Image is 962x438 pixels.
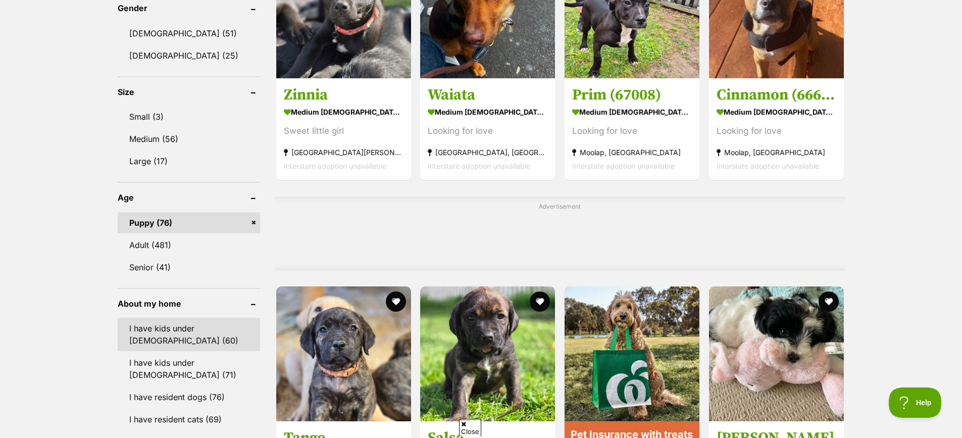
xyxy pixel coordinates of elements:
[709,78,844,180] a: Cinnamon (66690) medium [DEMOGRAPHIC_DATA] Dog Looking for love Moolap, [GEOGRAPHIC_DATA] Interst...
[717,124,836,138] div: Looking for love
[819,291,839,312] button: favourite
[572,85,692,105] h3: Prim (67008)
[717,145,836,159] strong: Moolap, [GEOGRAPHIC_DATA]
[284,85,403,105] h3: Zinnia
[428,145,547,159] strong: [GEOGRAPHIC_DATA], [GEOGRAPHIC_DATA]
[572,162,675,170] span: Interstate adoption unavailable
[530,291,550,312] button: favourite
[118,299,260,308] header: About my home
[118,193,260,202] header: Age
[276,78,411,180] a: Zinnia medium [DEMOGRAPHIC_DATA] Dog Sweet little girl [GEOGRAPHIC_DATA][PERSON_NAME][GEOGRAPHIC_...
[284,105,403,119] strong: medium [DEMOGRAPHIC_DATA] Dog
[572,124,692,138] div: Looking for love
[118,386,260,408] a: I have resident dogs (76)
[889,387,942,418] iframe: Help Scout Beacon - Open
[717,162,819,170] span: Interstate adoption unavailable
[275,197,845,270] div: Advertisement
[428,85,547,105] h3: Waiata
[428,124,547,138] div: Looking for love
[118,318,260,351] a: I have kids under [DEMOGRAPHIC_DATA] (60)
[118,106,260,127] a: Small (3)
[420,286,555,421] img: Salsa - Beagle x Staffordshire Bull Terrier Dog
[284,145,403,159] strong: [GEOGRAPHIC_DATA][PERSON_NAME][GEOGRAPHIC_DATA]
[118,87,260,96] header: Size
[572,105,692,119] strong: medium [DEMOGRAPHIC_DATA] Dog
[420,78,555,180] a: Waiata medium [DEMOGRAPHIC_DATA] Dog Looking for love [GEOGRAPHIC_DATA], [GEOGRAPHIC_DATA] Inters...
[284,124,403,138] div: Sweet little girl
[118,257,260,278] a: Senior (41)
[276,286,411,421] img: Tango - Beagle x Staffordshire Bull Terrier Dog
[118,234,260,256] a: Adult (481)
[709,286,844,421] img: Neville - Maltese Dog
[459,419,481,436] span: Close
[118,151,260,172] a: Large (17)
[572,145,692,159] strong: Moolap, [GEOGRAPHIC_DATA]
[717,105,836,119] strong: medium [DEMOGRAPHIC_DATA] Dog
[118,409,260,430] a: I have resident cats (69)
[717,85,836,105] h3: Cinnamon (66690)
[428,105,547,119] strong: medium [DEMOGRAPHIC_DATA] Dog
[118,45,260,66] a: [DEMOGRAPHIC_DATA] (25)
[428,162,530,170] span: Interstate adoption unavailable
[385,291,406,312] button: favourite
[565,78,699,180] a: Prim (67008) medium [DEMOGRAPHIC_DATA] Dog Looking for love Moolap, [GEOGRAPHIC_DATA] Interstate ...
[118,352,260,385] a: I have kids under [DEMOGRAPHIC_DATA] (71)
[118,4,260,13] header: Gender
[118,128,260,150] a: Medium (56)
[118,212,260,233] a: Puppy (76)
[118,23,260,44] a: [DEMOGRAPHIC_DATA] (51)
[284,162,386,170] span: Interstate adoption unavailable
